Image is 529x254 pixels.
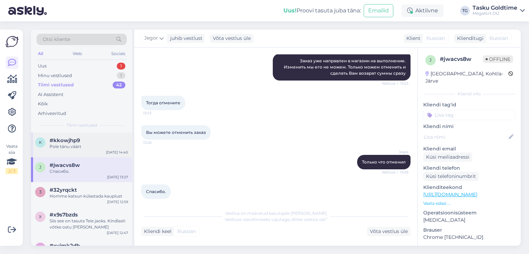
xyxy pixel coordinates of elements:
[489,35,508,42] span: Russian
[440,55,483,63] div: # jwacvs8w
[143,199,169,204] span: 13:27
[39,214,42,219] span: x
[50,218,128,230] div: Siis see on tasuta Teie jaoks. Kindlasti võtke ostu [PERSON_NAME]
[71,49,83,58] div: Web
[39,165,41,170] span: j
[404,35,421,42] div: Klient
[39,140,42,145] span: k
[423,110,515,120] input: Lisa tag
[167,35,203,42] div: juhib vestlust
[289,217,327,222] i: „Võtke vestlus üle”
[225,217,327,222] span: Vestluse ülevõtmiseks vajutage
[225,211,327,216] span: Vestlus on määratud kasutajale [PERSON_NAME]
[37,49,44,58] div: All
[107,174,128,180] div: [DATE] 13:27
[6,168,18,174] div: 2 / 3
[38,110,66,117] div: Arhiveeritud
[429,57,432,63] span: j
[423,152,472,162] div: Küsi meiliaadressi
[107,230,128,235] div: [DATE] 12:47
[473,11,517,16] div: Megafort OÜ
[146,130,206,135] span: Вы можете отменить заказ
[38,82,74,88] div: Tiimi vestlused
[38,72,72,79] div: Minu vestlused
[117,63,125,70] div: 1
[38,100,48,107] div: Kõik
[66,122,97,128] span: Tiimi vestlused
[383,149,408,155] span: Jegor
[483,55,513,63] span: Offline
[6,35,19,48] img: Askly Logo
[106,150,128,155] div: [DATE] 14:40
[402,4,444,17] div: Aktiivne
[423,101,515,108] p: Kliendi tag'id
[284,58,407,76] span: Заказ уже направлен в магазин на выполнение. Изменить мы его не можем. Только можем отменить и сд...
[473,5,525,16] a: Tasku GoldtimeMegafort OÜ
[423,165,515,172] p: Kliendi telefon
[423,91,515,97] div: Kliendi info
[143,110,169,116] span: 13:23
[423,200,515,207] p: Vaata edasi ...
[425,70,508,85] div: [GEOGRAPHIC_DATA], Kohtla-Järve
[423,184,515,191] p: Klienditeekond
[38,91,63,98] div: AI Assistent
[473,5,517,11] div: Tasku Goldtime
[39,245,42,250] span: x
[107,199,128,204] div: [DATE] 12:59
[423,172,479,181] div: Küsi telefoninumbrit
[6,143,18,174] div: Vaata siia
[50,168,128,174] div: Спасибо.
[283,7,297,14] b: Uus!
[141,228,172,235] div: Kliendi keel
[423,145,515,152] p: Kliendi email
[113,82,125,88] div: 42
[143,140,169,145] span: 13:26
[362,159,406,165] span: Только что отменил
[423,234,515,241] p: Chrome [TECHNICAL_ID]
[117,72,125,79] div: 1
[460,6,470,15] div: TG
[110,49,127,58] div: Socials
[146,100,180,105] span: Тогда отмените
[454,35,484,42] div: Klienditugi
[424,133,507,141] input: Lisa nimi
[423,226,515,234] p: Brauser
[423,209,515,216] p: Operatsioonisüsteem
[283,7,361,15] div: Proovi tasuta juba täna:
[177,228,196,235] span: Russian
[38,63,46,70] div: Uus
[50,243,80,249] span: #xvjmk2db
[50,187,77,193] span: #32yrqckt
[423,216,515,224] p: [MEDICAL_DATA]
[382,170,408,175] span: Nähtud ✓ 13:26
[144,34,158,42] span: Jegor
[423,191,477,198] a: [URL][DOMAIN_NAME]
[382,81,408,86] span: Nähtud ✓ 13:23
[423,123,515,130] p: Kliendi nimi
[210,34,253,43] div: Võta vestlus üle
[367,227,411,236] div: Võta vestlus üle
[426,35,445,42] span: Russian
[50,162,80,168] span: #jwacvs8w
[50,193,128,199] div: Homme katsun külastada kauplust
[146,189,166,194] span: Спасибо.
[39,189,42,194] span: 3
[50,137,80,144] span: #kkowjhp9
[364,4,393,17] button: Emailid
[50,144,128,150] div: Pole tänu väärt
[43,36,70,43] span: Otsi kliente
[50,212,78,218] span: #x9s7bzds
